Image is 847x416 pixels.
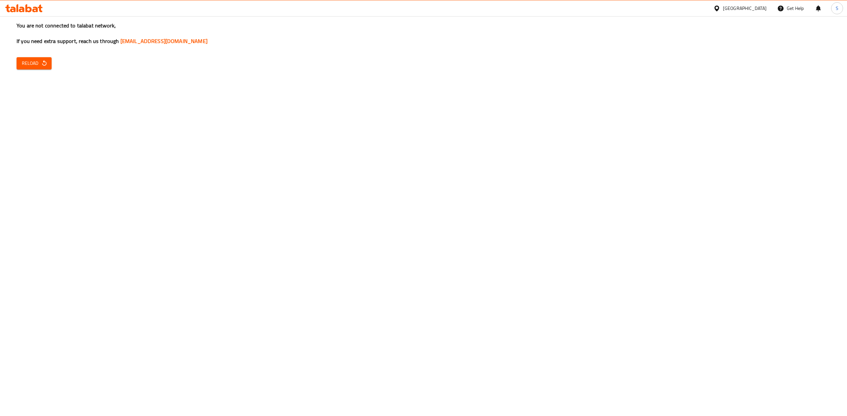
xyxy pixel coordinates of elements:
span: Reload [22,59,46,67]
a: [EMAIL_ADDRESS][DOMAIN_NAME] [120,36,207,46]
span: S [836,5,838,12]
div: [GEOGRAPHIC_DATA] [723,5,767,12]
button: Reload [17,57,52,69]
h3: You are not connected to talabat network, If you need extra support, reach us through [17,22,830,45]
